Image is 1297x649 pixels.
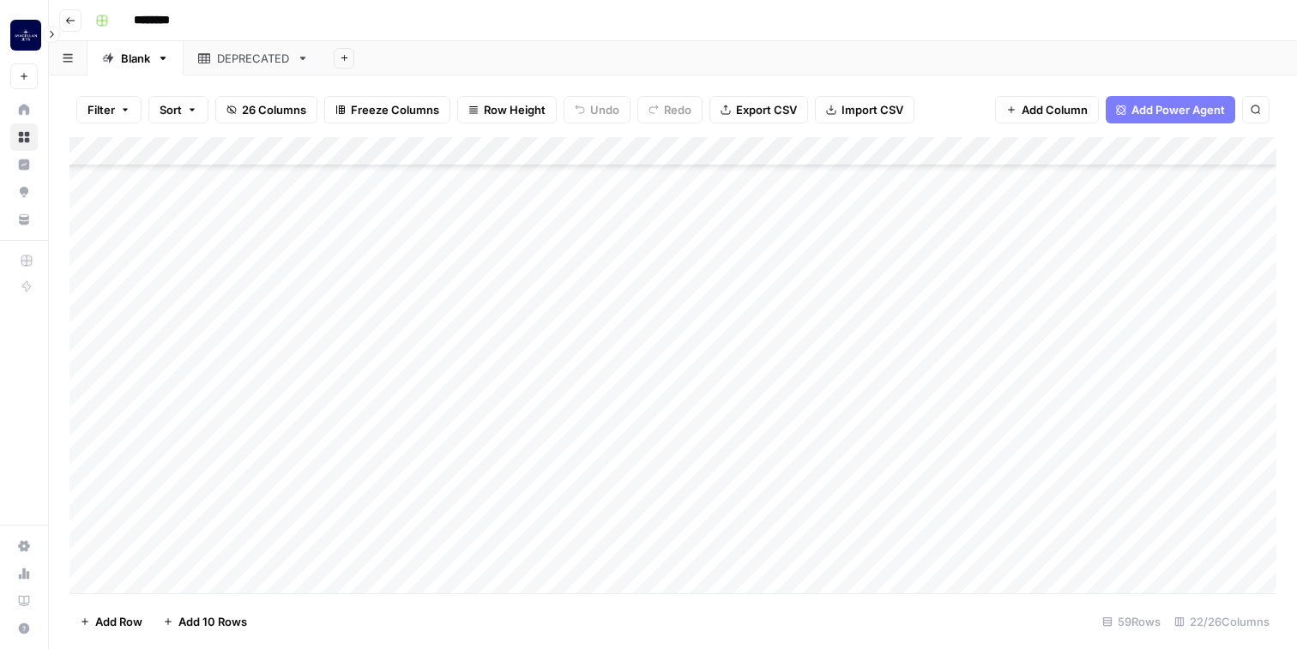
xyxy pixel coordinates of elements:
button: Add 10 Rows [153,608,257,635]
div: 59 Rows [1095,608,1167,635]
button: Redo [637,96,703,123]
a: Learning Hub [10,587,38,615]
a: Browse [10,123,38,151]
span: Row Height [484,101,546,118]
a: Insights [10,151,38,178]
button: Help + Support [10,615,38,642]
span: Export CSV [736,101,797,118]
div: Blank [121,50,150,67]
span: Add Column [1022,101,1088,118]
a: Settings [10,532,38,560]
a: Opportunities [10,178,38,206]
span: Sort [160,101,182,118]
button: Sort [148,96,208,123]
button: Workspace: Magellan Jets [10,14,38,57]
span: Redo [664,101,691,118]
a: DEPRECATED [184,41,323,75]
a: Usage [10,560,38,587]
button: Row Height [457,96,557,123]
button: Undo [564,96,630,123]
button: Add Column [995,96,1099,123]
button: Add Power Agent [1106,96,1235,123]
span: Undo [590,101,619,118]
a: Home [10,96,38,123]
img: Magellan Jets Logo [10,20,41,51]
button: Export CSV [709,96,808,123]
button: Freeze Columns [324,96,450,123]
div: DEPRECATED [217,50,290,67]
span: Filter [87,101,115,118]
span: Add 10 Rows [178,613,247,630]
a: Your Data [10,206,38,233]
a: Blank [87,41,184,75]
span: Add Row [95,613,142,630]
span: Freeze Columns [351,101,439,118]
button: Import CSV [815,96,914,123]
span: Import CSV [842,101,903,118]
button: 26 Columns [215,96,317,123]
span: 26 Columns [242,101,306,118]
button: Add Row [69,608,153,635]
div: 22/26 Columns [1167,608,1276,635]
span: Add Power Agent [1131,101,1225,118]
button: Filter [76,96,142,123]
